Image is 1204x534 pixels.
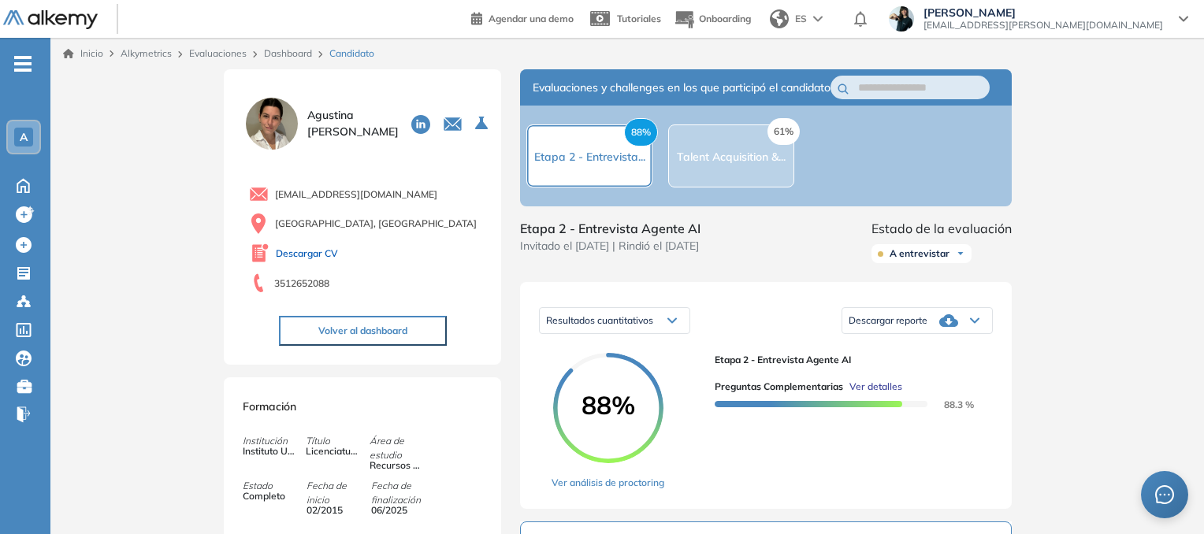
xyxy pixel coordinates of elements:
[370,434,433,462] span: Área de estudio
[243,95,301,153] img: PROFILE_MENU_LOGO_USER
[699,13,751,24] span: Onboarding
[276,247,338,261] a: Descargar CV
[14,62,32,65] i: -
[552,476,664,490] a: Ver análisis de proctoring
[715,380,843,394] span: Preguntas complementarias
[849,380,902,394] span: Ver detalles
[189,47,247,59] a: Evaluaciones
[279,316,447,346] button: Volver al dashboard
[264,47,312,59] a: Dashboard
[1155,485,1174,504] span: message
[274,276,329,291] span: 3512652088
[770,9,789,28] img: world
[813,16,823,22] img: arrow
[3,10,98,30] img: Logo
[520,238,700,254] span: Invitado el [DATE] | Rindió el [DATE]
[275,217,477,231] span: [GEOGRAPHIC_DATA], [GEOGRAPHIC_DATA]
[306,444,359,458] span: Licenciatura en Recursos Humanos
[534,150,645,164] span: Etapa 2 - Entrevista...
[533,80,831,96] span: Evaluaciones y challenges en los que participó el candidato
[489,13,574,24] span: Agendar una demo
[306,434,369,448] span: Título
[371,503,425,517] span: 06/2025
[275,187,437,202] span: [EMAIL_ADDRESS][DOMAIN_NAME]
[370,458,423,473] span: Recursos Humanos
[849,314,927,327] span: Descargar reporte
[243,489,296,503] span: Completo
[890,247,949,260] span: A entrevistar
[923,6,1163,19] span: [PERSON_NAME]
[469,109,497,138] button: Seleccione la evaluación activa
[471,8,574,27] a: Agendar una demo
[553,392,663,417] span: 88%
[329,46,374,61] span: Candidato
[307,479,370,507] span: Fecha de inicio
[63,46,103,61] a: Inicio
[243,399,296,413] span: Formación
[674,2,751,36] button: Onboarding
[20,131,28,143] span: A
[624,118,658,146] span: 88%
[371,479,434,507] span: Fecha de finalización
[923,19,1163,32] span: [EMAIL_ADDRESS][PERSON_NAME][DOMAIN_NAME]
[843,380,902,394] button: Ver detalles
[121,47,172,59] span: Alkymetrics
[925,399,974,410] span: 88.3 %
[767,118,800,145] span: 61%
[243,434,306,448] span: Institución
[956,249,965,258] img: Ícono de flecha
[243,479,306,493] span: Estado
[546,314,653,326] span: Resultados cuantitativos
[677,150,786,164] span: Talent Acquisition &...
[307,107,399,140] span: Agustina [PERSON_NAME]
[715,353,980,367] span: Etapa 2 - Entrevista Agente AI
[243,444,296,458] span: Instituto Universitario Aeronáutico
[795,12,807,26] span: ES
[307,503,360,517] span: 02/2015
[871,219,1012,238] span: Estado de la evaluación
[520,219,700,238] span: Etapa 2 - Entrevista Agente AI
[617,13,661,24] span: Tutoriales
